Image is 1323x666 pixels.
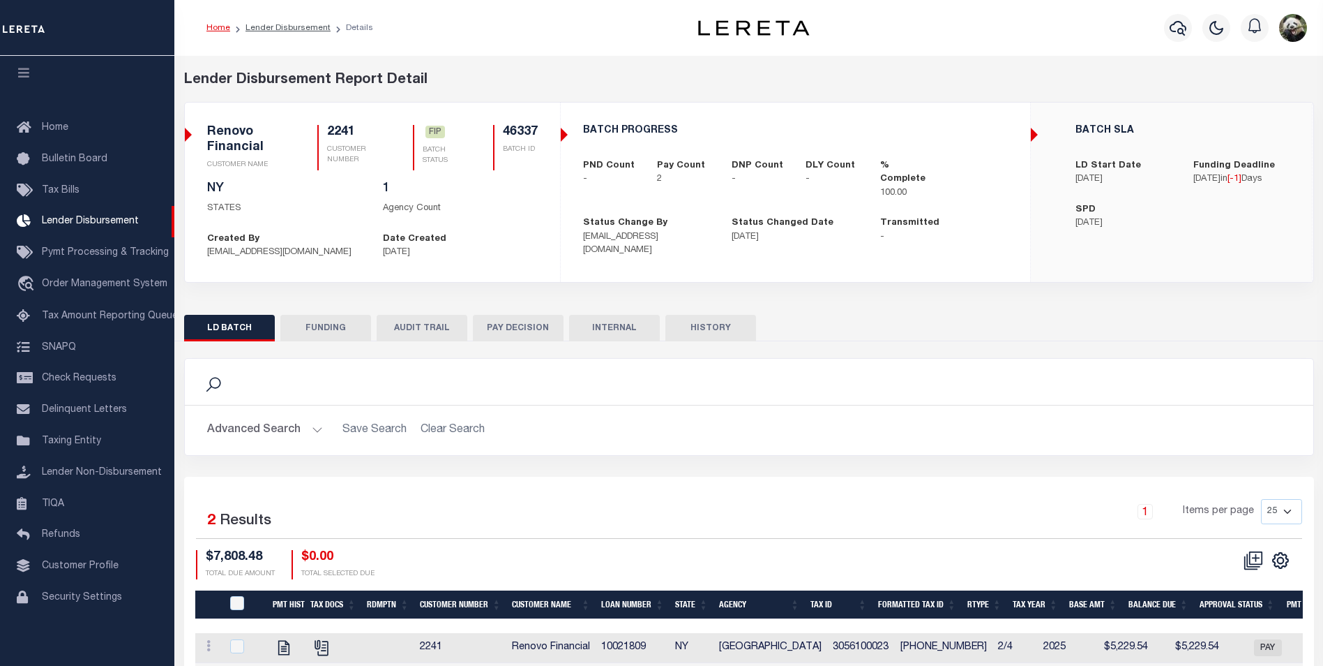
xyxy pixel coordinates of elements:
[583,125,1008,137] h5: BATCH PROGRESS
[42,373,116,383] span: Check Requests
[583,159,635,173] label: PND Count
[805,591,872,619] th: Tax Id: activate to sort column ascending
[207,160,285,170] p: CUSTOMER NAME
[1007,591,1064,619] th: Tax Year: activate to sort column ascending
[207,182,362,197] h5: NY
[207,125,285,155] h5: Renovo Financial
[1227,175,1241,184] span: [ ]
[698,20,810,36] img: logo-dark.svg
[806,159,855,173] label: DLY Count
[327,125,379,140] h5: 2241
[42,248,169,258] span: Pymt Processing & Tracking
[1094,633,1154,663] td: $5,229.54
[423,145,459,166] p: BATCH STATUS
[992,633,1038,663] td: 2/4
[361,591,414,619] th: Rdmptn: activate to sort column ascending
[42,342,76,352] span: SNAPQ
[414,633,506,663] td: 2241
[42,279,167,289] span: Order Management System
[1075,125,1290,137] h5: BATCH SLA
[206,550,275,565] h4: $7,808.48
[383,182,538,197] h5: 1
[880,216,939,230] label: Transmitted
[42,561,119,571] span: Customer Profile
[1123,591,1194,619] th: Balance Due: activate to sort column ascending
[327,145,379,165] p: CUSTOMER NUMBER
[1075,159,1141,173] label: LD Start Date
[42,593,122,602] span: Security Settings
[1154,633,1225,663] td: $5,229.54
[583,230,711,258] p: [EMAIL_ADDRESS][DOMAIN_NAME]
[732,172,785,186] p: -
[207,417,323,444] button: Advanced Search
[425,126,445,138] span: FIP
[305,591,362,619] th: Tax Docs: activate to sort column ascending
[665,315,756,341] button: HISTORY
[301,569,375,579] p: TOTAL SELECTED DUE
[383,246,538,260] p: [DATE]
[42,405,127,415] span: Delinquent Letters
[42,216,139,226] span: Lender Disbursement
[962,591,1007,619] th: RType: activate to sort column ascending
[42,154,107,164] span: Bulletin Board
[1075,203,1096,217] label: SPD
[280,315,371,341] button: FUNDING
[506,591,596,619] th: Customer Name: activate to sort column ascending
[414,591,506,619] th: Customer Number: activate to sort column ascending
[42,123,68,133] span: Home
[732,159,783,173] label: DNP Count
[42,186,80,195] span: Tax Bills
[206,24,230,32] a: Home
[670,633,713,663] td: NY
[267,591,305,619] th: Pmt Hist
[1038,633,1094,663] td: 2025
[713,591,805,619] th: Agency: activate to sort column ascending
[880,159,934,186] label: % Complete
[220,510,271,533] label: Results
[713,633,827,663] td: [GEOGRAPHIC_DATA]
[503,125,538,140] h5: 46337
[732,216,833,230] label: Status Changed Date
[301,550,375,565] h4: $0.00
[1075,172,1172,186] p: [DATE]
[895,633,992,663] td: [PHONE_NUMBER]
[425,126,445,139] a: FIP
[245,24,331,32] a: Lender Disbursement
[670,591,713,619] th: State: activate to sort column ascending
[42,498,64,508] span: TIQA
[806,172,859,186] p: -
[42,436,101,446] span: Taxing Entity
[42,311,178,321] span: Tax Amount Reporting Queue
[1193,159,1275,173] label: Funding Deadline
[383,202,538,216] p: Agency Count
[880,230,1008,244] p: -
[1075,216,1172,230] p: [DATE]
[184,315,275,341] button: LD BATCH
[473,315,564,341] button: PAY DECISION
[1193,175,1220,184] span: [DATE]
[383,232,446,246] label: Date Created
[569,315,660,341] button: INTERNAL
[206,569,275,579] p: TOTAL DUE AMOUNT
[880,186,934,200] p: 100.00
[506,633,596,663] td: Renovo Financial
[331,22,373,34] li: Details
[42,530,80,540] span: Refunds
[596,633,670,663] td: 10021809
[377,315,467,341] button: AUDIT TRAIL
[596,591,670,619] th: Loan Number: activate to sort column ascending
[583,172,637,186] p: -
[207,232,259,246] label: Created By
[872,591,962,619] th: Formatted Tax Id: activate to sort column ascending
[195,591,222,619] th: &nbsp;&nbsp;&nbsp;&nbsp;&nbsp;&nbsp;&nbsp;&nbsp;&nbsp;&nbsp;
[657,172,711,186] p: 2
[1254,639,1282,656] span: PAY
[1183,504,1254,519] span: Items per page
[207,514,216,528] span: 2
[1137,504,1153,519] a: 1
[222,591,267,619] th: PayeePmtBatchStatus
[184,70,1314,91] div: Lender Disbursement Report Detail
[17,276,39,294] i: travel_explore
[1193,172,1290,186] p: in Days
